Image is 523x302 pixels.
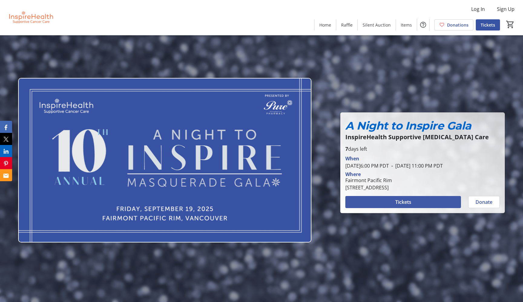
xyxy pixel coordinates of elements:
[447,22,469,28] span: Donations
[466,4,490,14] button: Log In
[345,146,348,152] span: 7
[497,5,515,13] span: Sign Up
[401,22,412,28] span: Items
[345,162,389,169] span: [DATE] 6:00 PM PDT
[475,198,492,206] span: Donate
[476,19,500,31] a: Tickets
[345,134,500,140] p: InspireHealth Supportive [MEDICAL_DATA] Care
[434,19,473,31] a: Donations
[389,162,443,169] span: [DATE] 11:00 PM PDT
[481,22,495,28] span: Tickets
[345,184,392,191] div: [STREET_ADDRESS]
[492,4,519,14] button: Sign Up
[345,196,461,208] button: Tickets
[505,19,516,30] button: Cart
[358,19,396,31] a: Silent Auction
[345,155,359,162] div: When
[363,22,391,28] span: Silent Auction
[468,196,500,208] button: Donate
[395,198,411,206] span: Tickets
[471,5,485,13] span: Log In
[314,19,336,31] a: Home
[396,19,417,31] a: Items
[417,19,429,31] button: Help
[341,22,353,28] span: Raffle
[345,145,500,153] p: days left
[4,2,58,33] img: InspireHealth Supportive Cancer Care's Logo
[319,22,331,28] span: Home
[389,162,395,169] span: -
[18,78,312,243] img: Campaign CTA Media Photo
[345,119,471,132] em: A Night to Inspire Gala
[345,177,392,184] div: Fairmont Pacific Rim
[345,172,361,177] div: Where
[336,19,357,31] a: Raffle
